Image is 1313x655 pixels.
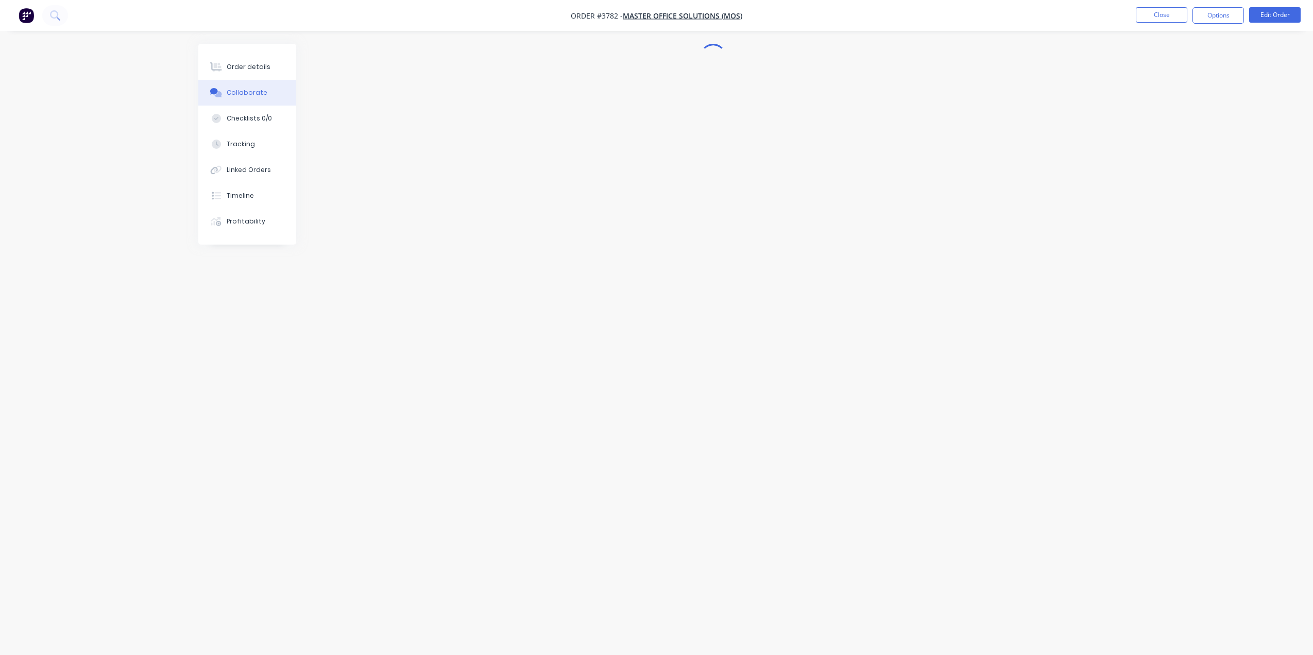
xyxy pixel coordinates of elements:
div: Tracking [227,140,255,149]
a: Master Office Solutions (MOS) [623,11,742,21]
div: Collaborate [227,88,267,97]
button: Profitability [198,209,296,234]
button: Order details [198,54,296,80]
button: Edit Order [1249,7,1301,23]
div: Profitability [227,217,265,226]
button: Collaborate [198,80,296,106]
button: Timeline [198,183,296,209]
div: Checklists 0/0 [227,114,272,123]
button: Tracking [198,131,296,157]
img: Factory [19,8,34,23]
div: Linked Orders [227,165,271,175]
span: Order #3782 - [571,11,623,21]
button: Close [1136,7,1187,23]
button: Linked Orders [198,157,296,183]
button: Checklists 0/0 [198,106,296,131]
div: Timeline [227,191,254,200]
button: Options [1192,7,1244,24]
div: Order details [227,62,270,72]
